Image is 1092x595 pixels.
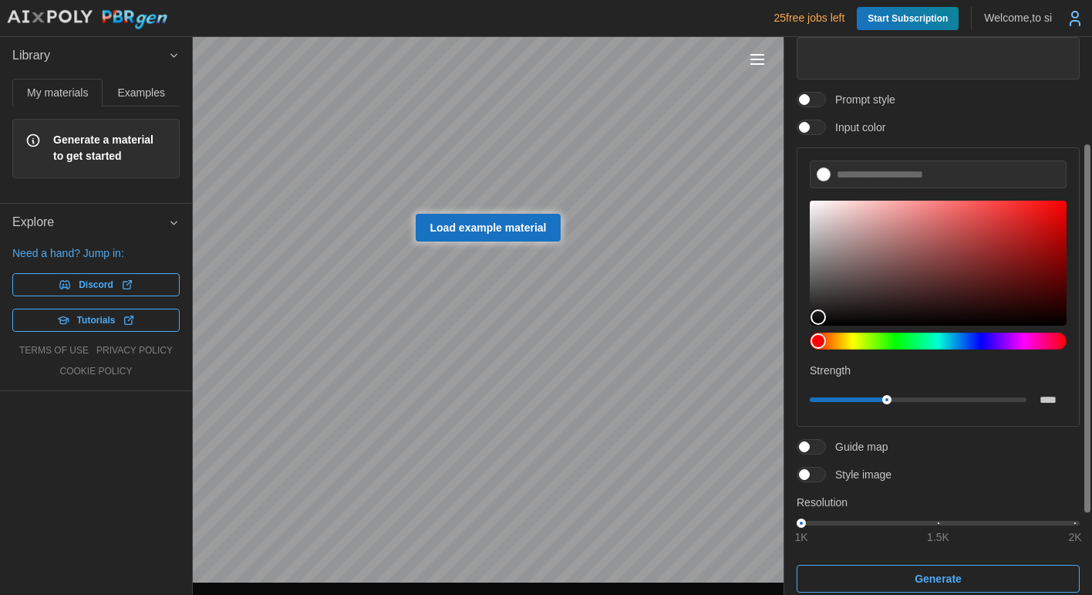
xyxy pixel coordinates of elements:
button: Generate [797,565,1080,593]
span: Library [12,37,168,75]
img: AIxPoly PBRgen [6,9,168,30]
span: Examples [118,87,165,98]
span: Discord [79,274,113,296]
span: Guide map [826,439,888,455]
span: Prompt style [826,92,895,107]
p: Strength [810,363,1067,378]
span: Generate [915,566,962,592]
p: Resolution [797,495,1080,510]
a: cookie policy [59,365,132,378]
a: Load example material [416,214,561,242]
span: Style image [826,467,891,482]
span: Input color [826,120,885,135]
span: My materials [27,87,88,98]
span: Generate a material to get started [53,132,167,165]
p: Welcome, to si [984,10,1052,25]
a: Tutorials [12,309,180,332]
a: Start Subscription [857,7,959,30]
a: Discord [12,273,180,296]
p: Need a hand? Jump in: [12,245,180,261]
p: 25 free jobs left [773,10,844,25]
span: Tutorials [77,309,116,331]
a: terms of use [19,344,89,357]
span: Load example material [430,215,547,241]
a: privacy policy [96,344,173,357]
button: Toggle viewport controls [747,49,768,70]
span: Explore [12,204,168,242]
span: Start Subscription [868,7,948,30]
